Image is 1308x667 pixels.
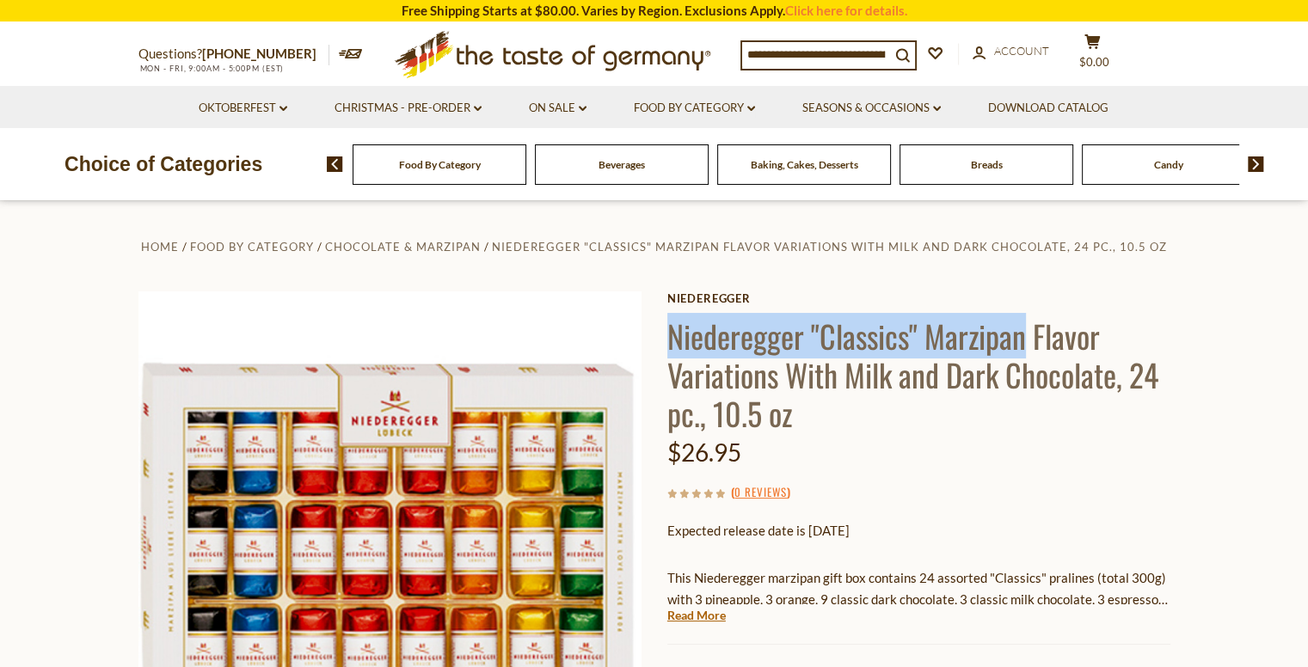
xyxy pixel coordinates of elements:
[492,240,1167,254] a: Niederegger "Classics" Marzipan Flavor Variations With Milk and Dark Chocolate, 24 pc., 10.5 oz
[529,99,586,118] a: On Sale
[599,158,645,171] a: Beverages
[138,64,285,73] span: MON - FRI, 9:00AM - 5:00PM (EST)
[731,483,790,500] span: ( )
[667,438,741,467] span: $26.95
[667,520,1170,542] p: Expected release date is [DATE]
[751,158,858,171] a: Baking, Cakes, Desserts
[325,240,481,254] a: Chocolate & Marzipan
[190,240,314,254] a: Food By Category
[973,42,1049,61] a: Account
[335,99,482,118] a: Christmas - PRE-ORDER
[988,99,1108,118] a: Download Catalog
[667,607,726,624] a: Read More
[667,291,1170,305] a: Niederegger
[399,158,481,171] a: Food By Category
[202,46,316,61] a: [PHONE_NUMBER]
[1154,158,1183,171] a: Candy
[994,44,1049,58] span: Account
[327,156,343,172] img: previous arrow
[802,99,941,118] a: Seasons & Occasions
[634,99,755,118] a: Food By Category
[1079,55,1109,69] span: $0.00
[971,158,1003,171] a: Breads
[138,43,329,65] p: Questions?
[667,316,1170,432] h1: Niederegger "Classics" Marzipan Flavor Variations With Milk and Dark Chocolate, 24 pc., 10.5 oz
[734,483,787,502] a: 0 Reviews
[1067,34,1119,76] button: $0.00
[141,240,179,254] a: Home
[199,99,287,118] a: Oktoberfest
[667,567,1170,610] p: This Niederegger marzipan gift box contains 24 assorted "Classics" pralines (total 300g) with 3 p...
[785,3,907,18] a: Click here for details.
[1248,156,1264,172] img: next arrow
